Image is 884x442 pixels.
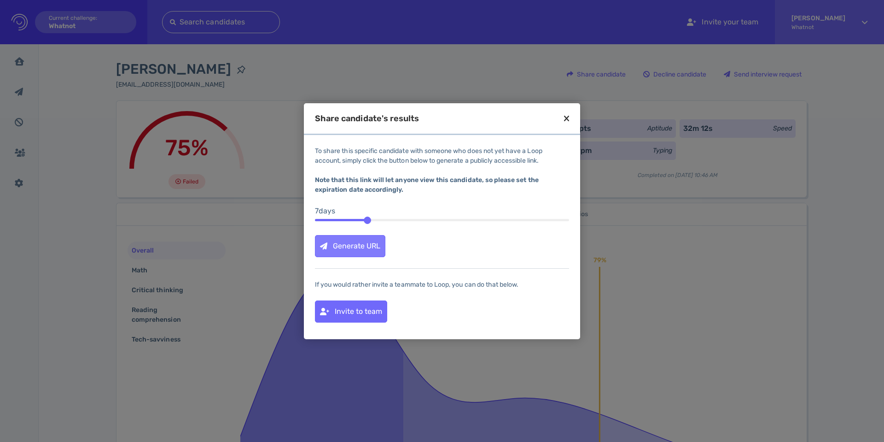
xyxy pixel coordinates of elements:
[315,236,385,257] div: Generate URL
[315,280,569,289] div: If you would rather invite a teammate to Loop, you can do that below.
[315,235,385,257] button: Generate URL
[315,176,539,194] b: Note that this link will let anyone view this candidate, so please set the expiration date accord...
[315,301,387,323] button: Invite to team
[315,206,569,217] div: 7 day s
[315,301,387,322] div: Invite to team
[315,114,419,123] div: Share candidate's results
[315,146,569,194] div: To share this specific candidate with someone who does not yet have a Loop account, simply click ...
